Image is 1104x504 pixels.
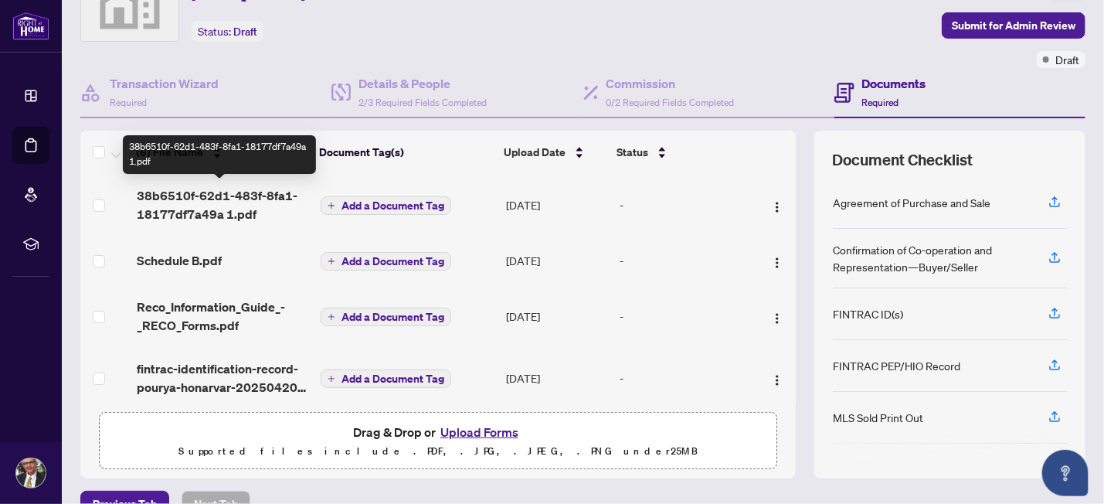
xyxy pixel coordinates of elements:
th: (6) File Name [130,131,313,174]
span: Drag & Drop or [353,422,523,442]
div: - [620,369,749,387]
img: Logo [771,374,783,387]
div: Status: [192,21,263,42]
div: Confirmation of Co-operation and Representation—Buyer/Seller [833,241,1030,275]
td: [DATE] [500,236,613,285]
span: Add a Document Tag [341,200,444,211]
span: Draft [233,25,257,39]
span: Reco_Information_Guide_-_RECO_Forms.pdf [137,298,308,335]
img: logo [12,12,49,40]
span: Required [862,97,899,108]
div: - [620,308,749,325]
span: plus [328,313,335,321]
th: Status [610,131,752,174]
td: [DATE] [500,174,613,236]
button: Add a Document Tag [321,307,451,327]
h4: Documents [862,74,926,93]
div: - [620,196,749,213]
span: Document Checklist [833,149,973,171]
img: Logo [771,201,783,213]
button: Upload Forms [436,422,523,442]
span: plus [328,202,335,209]
td: [DATE] [500,347,613,409]
span: Add a Document Tag [341,312,444,322]
button: Add a Document Tag [321,196,451,216]
span: Draft [1055,51,1079,68]
span: Schedule B.pdf [137,251,222,270]
div: - [620,252,749,269]
span: fintrac-identification-record-pourya-honarvar-20250420-201013.pdf [137,359,308,397]
span: plus [328,257,335,265]
button: Add a Document Tag [321,369,451,388]
img: Logo [771,312,783,325]
h4: Commission [606,74,735,93]
div: FINTRAC ID(s) [833,305,903,322]
button: Add a Document Tag [321,308,451,326]
div: FINTRAC PEP/HIO Record [833,357,960,374]
span: 0/2 Required Fields Completed [606,97,735,108]
button: Logo [765,304,790,329]
h4: Details & People [358,74,487,93]
span: Drag & Drop orUpload FormsSupported files include .PDF, .JPG, .JPEG, .PNG under25MB [100,413,776,470]
button: Logo [765,248,790,273]
button: Submit for Admin Review [942,12,1085,39]
button: Logo [765,366,790,390]
span: Required [110,97,147,108]
span: 2/3 Required Fields Completed [358,97,487,108]
span: Add a Document Tag [341,373,444,384]
div: 38b6510f-62d1-483f-8fa1-18177df7a49a 1.pdf [123,135,316,174]
button: Add a Document Tag [321,252,451,271]
span: 38b6510f-62d1-483f-8fa1-18177df7a49a 1.pdf [137,186,308,223]
span: plus [328,375,335,383]
h4: Transaction Wizard [110,74,219,93]
button: Add a Document Tag [321,196,451,215]
span: Upload Date [504,144,566,161]
div: Agreement of Purchase and Sale [833,194,990,211]
div: MLS Sold Print Out [833,409,923,426]
span: Add a Document Tag [341,256,444,267]
span: Submit for Admin Review [952,13,1075,38]
img: Logo [771,257,783,269]
span: Status [617,144,648,161]
p: Supported files include .PDF, .JPG, .JPEG, .PNG under 25 MB [109,442,767,461]
th: Document Tag(s) [313,131,498,174]
button: Open asap [1042,450,1089,496]
td: [DATE] [500,285,613,347]
img: Profile Icon [16,458,46,488]
button: Add a Document Tag [321,369,451,389]
button: Logo [765,192,790,217]
th: Upload Date [498,131,610,174]
button: Add a Document Tag [321,251,451,271]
